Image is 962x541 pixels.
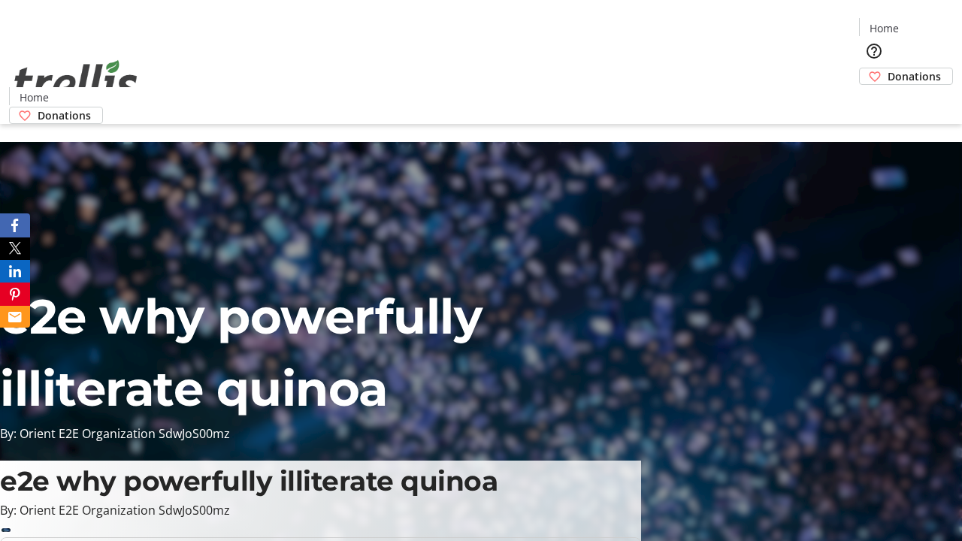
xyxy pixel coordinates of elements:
[888,68,941,84] span: Donations
[859,68,953,85] a: Donations
[859,85,889,115] button: Cart
[38,107,91,123] span: Donations
[9,44,143,119] img: Orient E2E Organization SdwJoS00mz's Logo
[859,36,889,66] button: Help
[9,107,103,124] a: Donations
[20,89,49,105] span: Home
[10,89,58,105] a: Home
[870,20,899,36] span: Home
[860,20,908,36] a: Home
